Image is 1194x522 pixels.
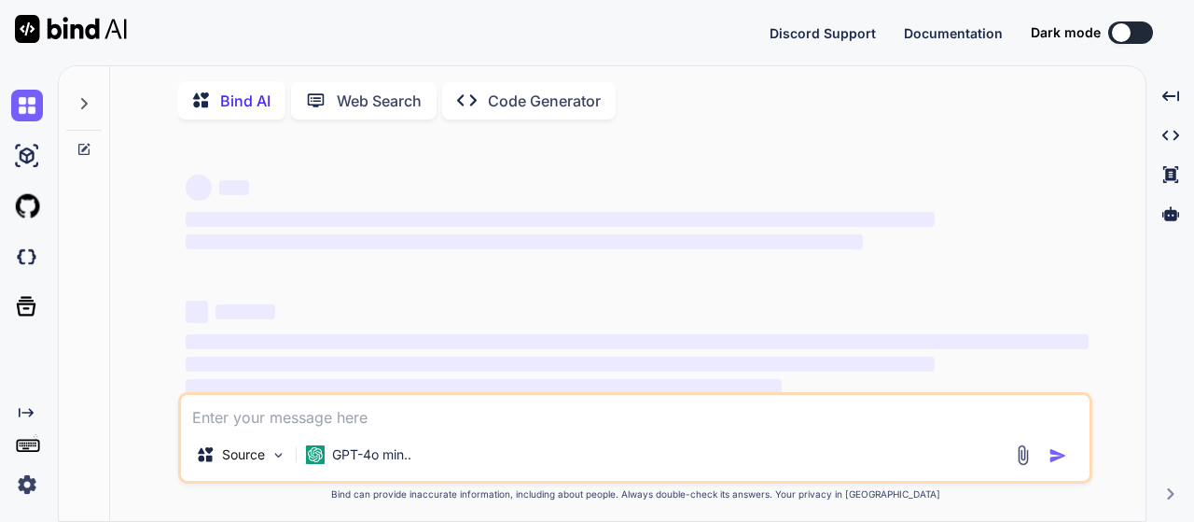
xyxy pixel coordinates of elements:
span: ‌ [186,334,1089,349]
p: Code Generator [488,90,601,112]
span: ‌ [186,357,935,372]
img: Pick Models [271,447,286,463]
span: ‌ [186,212,935,227]
span: Discord Support [770,25,876,41]
img: settings [11,469,43,501]
button: Documentation [904,23,1003,43]
p: GPT-4o min.. [332,445,411,464]
img: GPT-4o mini [306,445,325,464]
span: Documentation [904,25,1003,41]
img: icon [1048,446,1067,465]
img: attachment [1012,444,1034,466]
p: Bind AI [220,90,271,112]
img: darkCloudIdeIcon [11,241,43,273]
span: Dark mode [1031,23,1101,42]
span: ‌ [186,234,863,249]
span: ‌ [219,180,249,195]
span: ‌ [215,304,275,319]
span: ‌ [186,379,782,394]
img: ai-studio [11,140,43,172]
p: Source [222,445,265,464]
img: githubLight [11,190,43,222]
img: Bind AI [15,15,127,43]
button: Discord Support [770,23,876,43]
p: Bind can provide inaccurate information, including about people. Always double-check its answers.... [178,487,1092,501]
span: ‌ [186,301,208,323]
img: chat [11,90,43,121]
p: Web Search [337,90,422,112]
span: ‌ [186,175,212,201]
